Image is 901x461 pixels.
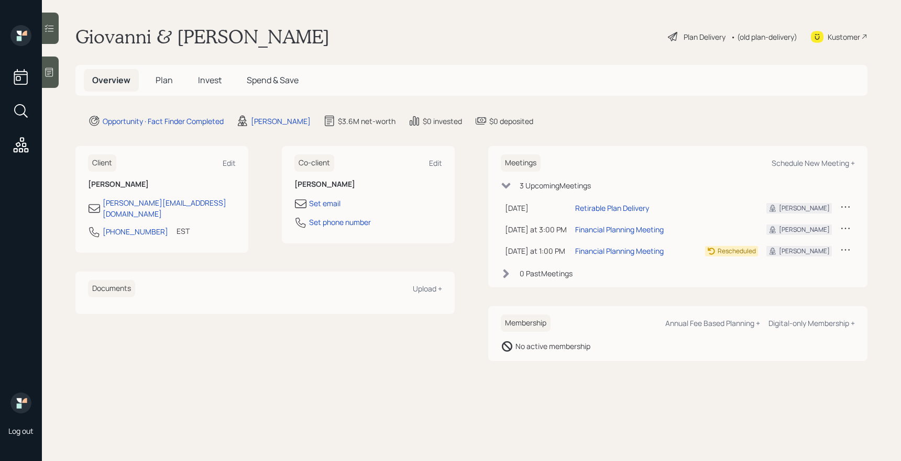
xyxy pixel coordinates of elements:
[251,116,311,127] div: [PERSON_NAME]
[779,225,830,234] div: [PERSON_NAME]
[8,426,34,436] div: Log out
[247,74,299,86] span: Spend & Save
[768,318,855,328] div: Digital-only Membership +
[665,318,760,328] div: Annual Fee Based Planning +
[294,154,334,172] h6: Co-client
[88,154,116,172] h6: Client
[177,226,190,237] div: EST
[198,74,222,86] span: Invest
[88,180,236,189] h6: [PERSON_NAME]
[779,246,830,256] div: [PERSON_NAME]
[103,226,168,237] div: [PHONE_NUMBER]
[10,392,31,413] img: retirable_logo.png
[505,245,567,256] div: [DATE] at 1:00 PM
[489,116,533,127] div: $0 deposited
[294,180,442,189] h6: [PERSON_NAME]
[520,180,591,191] div: 3 Upcoming Meeting s
[828,31,860,42] div: Kustomer
[338,116,395,127] div: $3.6M net-worth
[575,224,664,235] div: Financial Planning Meeting
[309,198,340,209] div: Set email
[684,31,726,42] div: Plan Delivery
[92,74,130,86] span: Overview
[103,116,224,127] div: Opportunity · Fact Finder Completed
[731,31,797,42] div: • (old plan-delivery)
[309,217,371,228] div: Set phone number
[88,280,135,297] h6: Documents
[423,116,462,127] div: $0 invested
[772,158,855,168] div: Schedule New Meeting +
[575,245,664,256] div: Financial Planning Meeting
[520,268,573,279] div: 0 Past Meeting s
[505,203,567,213] div: [DATE]
[718,246,756,256] div: Rescheduled
[779,204,830,213] div: [PERSON_NAME]
[575,203,649,213] div: Retirable Plan Delivery
[515,341,590,352] div: No active membership
[75,25,329,48] h1: Giovanni & [PERSON_NAME]
[429,158,442,168] div: Edit
[103,197,236,219] div: [PERSON_NAME][EMAIL_ADDRESS][DOMAIN_NAME]
[413,284,442,294] div: Upload +
[501,154,541,172] h6: Meetings
[156,74,173,86] span: Plan
[505,224,567,235] div: [DATE] at 3:00 PM
[223,158,236,168] div: Edit
[501,314,551,332] h6: Membership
